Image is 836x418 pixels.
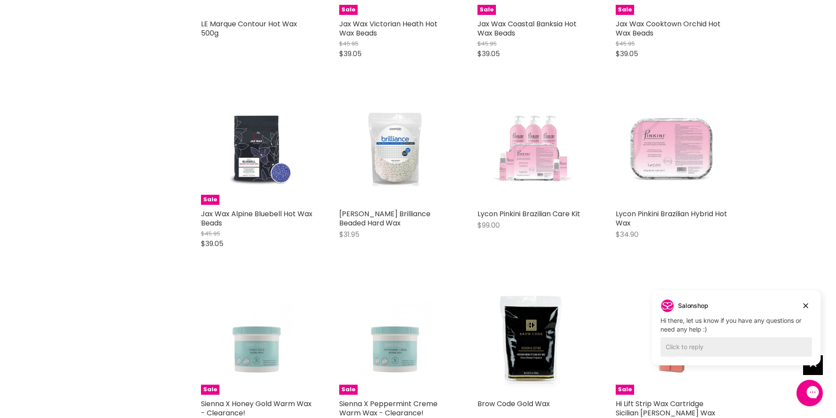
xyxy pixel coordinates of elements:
[616,399,715,418] a: Hi Lift Strip Wax Cartridge Sicilian [PERSON_NAME] Wax
[616,385,634,395] span: Sale
[219,93,294,205] img: Jax Wax Alpine Bluebell Hot Wax Beads
[201,195,219,205] span: Sale
[339,399,438,418] a: Sienna X Peppermint Creme Warm Wax - Clearance!
[616,93,728,205] img: Lycon Pinkini Brazilian Hybrid Hot Wax
[477,209,580,219] a: Lycon Pinkini Brazilian Care Kit
[477,39,497,48] span: $45.95
[616,229,639,239] span: $34.90
[339,49,362,59] span: $39.05
[616,49,638,59] span: $39.05
[201,229,220,238] span: $45.95
[339,209,431,228] a: [PERSON_NAME] Brilliance Beaded Hard Wax
[634,283,709,395] img: Hi Lift Strip Wax Cartridge Sicilian Berry Wax
[201,239,223,249] span: $39.05
[358,283,432,395] img: Sienna X Peppermint Creme Warm Wax - Clearance!
[339,385,358,395] span: Sale
[201,209,312,228] a: Jax Wax Alpine Bluebell Hot Wax Beads
[339,5,358,15] span: Sale
[219,283,294,395] img: Sienna X Honey Gold Warm Wax - Clearance!
[477,5,496,15] span: Sale
[645,289,827,379] iframe: Gorgias live chat campaigns
[201,19,297,38] a: LE Marque Contour Hot Wax 500g
[477,399,550,409] a: Brow Code Gold Wax
[358,93,432,205] img: Caron Brilliance Beaded Hard Wax
[201,385,219,395] span: Sale
[477,93,589,205] img: Lycon Pinkini Brazilian Care Kit
[616,209,727,228] a: Lycon Pinkini Brazilian Hybrid Hot Wax
[339,93,451,205] a: Caron Brilliance Beaded Hard Wax
[201,93,313,205] a: Jax Wax Alpine Bluebell Hot Wax BeadsSale
[339,283,451,395] a: Sienna X Peppermint Creme Warm Wax - Clearance!Sale
[477,283,589,395] img: Brow Code Gold Wax
[339,39,359,48] span: $45.95
[792,377,827,409] iframe: Gorgias live chat messenger
[616,19,721,38] a: Jax Wax Cooktown Orchid Hot Wax Beads
[477,49,500,59] span: $39.05
[616,283,728,395] a: Hi Lift Strip Wax Cartridge Sicilian Berry WaxSale
[616,39,635,48] span: $45.95
[339,229,359,239] span: $31.95
[201,283,313,395] a: Sienna X Honey Gold Warm Wax - Clearance!Sale
[477,19,577,38] a: Jax Wax Coastal Banksia Hot Wax Beads
[201,399,312,418] a: Sienna X Honey Gold Warm Wax - Clearance!
[339,19,438,38] a: Jax Wax Victorian Heath Hot Wax Beads
[477,220,500,230] span: $99.00
[616,5,634,15] span: Sale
